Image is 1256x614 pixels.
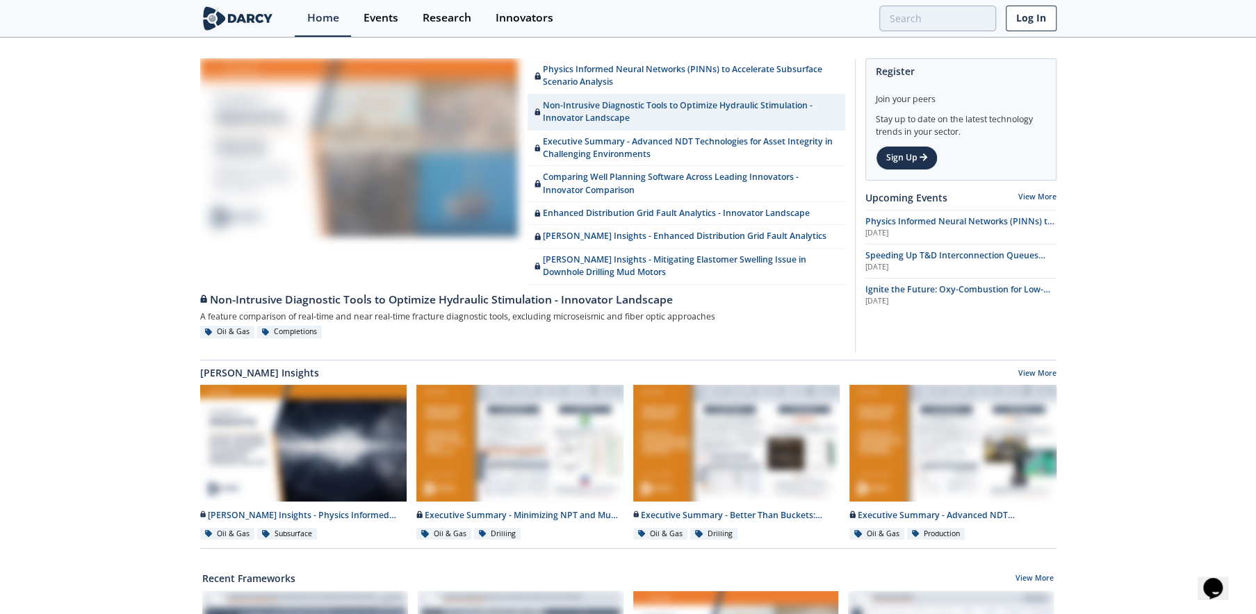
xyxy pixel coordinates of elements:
div: Research [423,13,471,24]
a: Executive Summary - Advanced NDT Technologies for Asset Integrity in Challenging Environments [528,131,845,167]
a: Non-Intrusive Diagnostic Tools to Optimize Hydraulic Stimulation - Innovator Landscape [200,285,845,308]
div: [DATE] [865,296,1057,307]
a: Recent Frameworks [202,571,295,586]
span: Physics Informed Neural Networks (PINNs) to Accelerate Subsurface Scenario Analysis [865,215,1054,240]
img: logo-wide.svg [200,6,276,31]
div: Stay up to date on the latest technology trends in your sector. [876,106,1046,138]
div: Executive Summary - Better Than Buckets: Advancing Hole Cleaning with Automated Cuttings Monitoring [633,509,840,522]
a: Comparing Well Planning Software Across Leading Innovators - Innovator Comparison [528,166,845,202]
div: Join your peers [876,83,1046,106]
div: Drilling [474,528,521,540]
div: A feature comparison of real-time and near real-time fracture diagnostic tools, excluding microse... [200,308,845,326]
a: Executive Summary - Advanced NDT Technologies for Asset Integrity in Challenging Environments pre... [845,385,1061,541]
div: Oil & Gas [849,528,904,540]
a: Enhanced Distribution Grid Fault Analytics - Innovator Landscape [528,202,845,225]
div: Physics Informed Neural Networks (PINNs) to Accelerate Subsurface Scenario Analysis [535,63,838,89]
div: Drilling [690,528,737,540]
div: [PERSON_NAME] Insights - Physics Informed Neural Networks to Accelerate Subsurface Scenario Analysis [200,509,407,522]
input: Advanced Search [879,6,996,31]
a: [PERSON_NAME] Insights - Enhanced Distribution Grid Fault Analytics [528,225,845,248]
div: Innovators [496,13,553,24]
a: Executive Summary - Minimizing NPT and Mud Costs with Automated Fluids Intelligence preview Execu... [411,385,628,541]
div: Oil & Gas [633,528,688,540]
a: View More [1018,368,1057,381]
span: Ignite the Future: Oxy-Combustion for Low-Carbon Power [865,283,1050,308]
a: [PERSON_NAME] Insights - Mitigating Elastomer Swelling Issue in Downhole Drilling Mud Motors [528,249,845,285]
div: Executive Summary - Minimizing NPT and Mud Costs with Automated Fluids Intelligence [416,509,623,522]
a: Darcy Insights - Physics Informed Neural Networks to Accelerate Subsurface Scenario Analysis prev... [195,385,412,541]
a: Non-Intrusive Diagnostic Tools to Optimize Hydraulic Stimulation - Innovator Landscape [528,94,845,131]
a: View More [1018,192,1057,201]
a: Sign Up [876,146,938,169]
div: Subsurface [257,528,317,540]
iframe: chat widget [1198,558,1242,600]
div: Non-Intrusive Diagnostic Tools to Optimize Hydraulic Stimulation - Innovator Landscape [200,292,845,308]
span: Speeding Up T&D Interconnection Queues with Enhanced Software Solutions [865,249,1045,274]
a: View More [1016,573,1054,586]
div: Home [307,13,339,24]
div: Oil & Gas [200,326,255,338]
div: Oil & Gas [200,528,255,540]
div: Production [907,528,965,540]
a: Physics Informed Neural Networks (PINNs) to Accelerate Subsurface Scenario Analysis [528,58,845,94]
div: Register [876,59,1046,83]
div: [DATE] [865,262,1057,273]
a: Physics Informed Neural Networks (PINNs) to Accelerate Subsurface Scenario Analysis [DATE] [865,215,1057,239]
a: [PERSON_NAME] Insights [200,365,319,380]
a: Log In [1006,6,1057,31]
div: Oil & Gas [416,528,471,540]
a: Speeding Up T&D Interconnection Queues with Enhanced Software Solutions [DATE] [865,249,1057,273]
div: Completions [257,326,323,338]
a: Executive Summary - Better Than Buckets: Advancing Hole Cleaning with Automated Cuttings Monitori... [628,385,845,541]
a: Ignite the Future: Oxy-Combustion for Low-Carbon Power [DATE] [865,283,1057,307]
div: [DATE] [865,228,1057,239]
div: Executive Summary - Advanced NDT Technologies for Asset Integrity in Challenging Environments [849,509,1057,522]
a: Upcoming Events [865,190,947,205]
div: Events [364,13,398,24]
